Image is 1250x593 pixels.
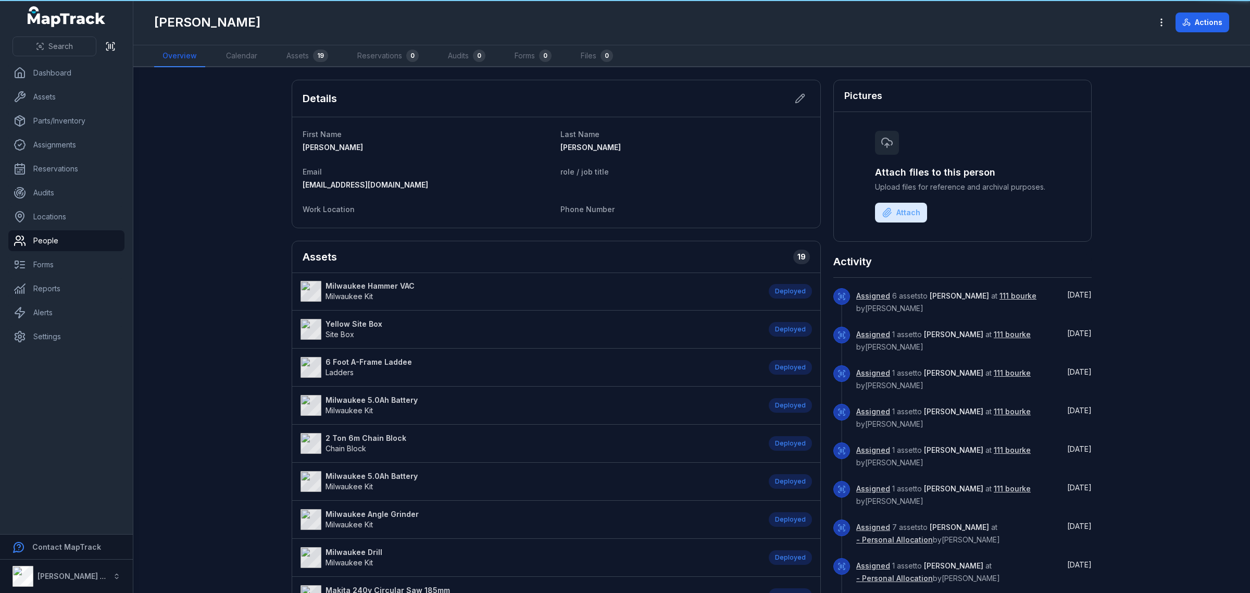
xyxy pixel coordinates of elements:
[8,206,124,227] a: Locations
[303,91,337,106] h2: Details
[12,36,96,56] button: Search
[8,110,124,131] a: Parts/Inventory
[1067,444,1092,453] time: 6/25/2025, 2:04:00 PM
[539,50,552,62] div: 0
[303,180,428,189] span: [EMAIL_ADDRESS][DOMAIN_NAME]
[8,182,124,203] a: Audits
[28,6,106,27] a: MapTrack
[560,205,615,214] span: Phone Number
[303,167,322,176] span: Email
[8,158,124,179] a: Reservations
[833,254,872,269] h2: Activity
[326,482,373,491] span: Milwaukee Kit
[856,330,1031,351] span: 1 asset to at by [PERSON_NAME]
[506,45,560,67] a: Forms0
[37,572,110,580] strong: [PERSON_NAME] Air
[1067,406,1092,415] time: 6/25/2025, 2:04:28 PM
[326,395,418,405] strong: Milwaukee 5.0Ah Battery
[303,205,355,214] span: Work Location
[8,134,124,155] a: Assignments
[278,45,336,67] a: Assets19
[326,319,382,329] strong: Yellow Site Box
[924,561,983,570] span: [PERSON_NAME]
[303,250,337,264] h2: Assets
[326,547,382,558] strong: Milwaukee Drill
[994,329,1031,340] a: 111 bourke
[326,368,354,377] span: Ladders
[930,291,989,300] span: [PERSON_NAME]
[326,357,412,367] strong: 6 Foot A-Frame Laddee
[856,291,1036,313] span: 6 assets to at by [PERSON_NAME]
[924,330,983,339] span: [PERSON_NAME]
[769,512,812,527] div: Deployed
[1067,444,1092,453] span: [DATE]
[326,406,373,415] span: Milwaukee Kit
[8,326,124,347] a: Settings
[601,50,613,62] div: 0
[326,509,419,520] strong: Milwaukee Angle Grinder
[218,45,266,67] a: Calendar
[32,542,101,551] strong: Contact MapTrack
[326,444,366,453] span: Chain Block
[1067,367,1092,376] time: 7/14/2025, 7:07:34 AM
[326,520,373,529] span: Milwaukee Kit
[769,398,812,413] div: Deployed
[924,407,983,416] span: [PERSON_NAME]
[856,407,1031,428] span: 1 asset to at by [PERSON_NAME]
[1067,560,1092,569] span: [DATE]
[999,291,1036,301] a: 111 bourke
[856,291,890,301] a: Assigned
[572,45,621,67] a: Files0
[856,446,1031,467] span: 1 asset to at by [PERSON_NAME]
[406,50,419,62] div: 0
[349,45,427,67] a: Reservations0
[560,130,599,139] span: Last Name
[1067,290,1092,299] time: 7/24/2025, 8:40:44 AM
[8,63,124,83] a: Dashboard
[301,395,758,416] a: Milwaukee 5.0Ah BatteryMilwaukee Kit
[301,281,758,302] a: Milwaukee Hammer VACMilwaukee Kit
[326,471,418,481] strong: Milwaukee 5.0Ah Battery
[856,445,890,455] a: Assigned
[856,561,890,571] a: Assigned
[856,535,933,545] a: - Personal Allocation
[560,143,621,152] span: [PERSON_NAME]
[844,89,882,103] h3: Pictures
[994,445,1031,455] a: 111 bourke
[154,14,260,31] h1: [PERSON_NAME]
[769,322,812,337] div: Deployed
[301,547,758,568] a: Milwaukee DrillMilwaukee Kit
[301,319,758,340] a: Yellow Site BoxSite Box
[326,281,415,291] strong: Milwaukee Hammer VAC
[994,484,1031,494] a: 111 bourke
[856,368,1031,390] span: 1 asset to at by [PERSON_NAME]
[303,143,363,152] span: [PERSON_NAME]
[769,284,812,299] div: Deployed
[1067,483,1092,492] time: 6/25/2025, 2:03:07 PM
[313,50,328,62] div: 19
[930,523,989,532] span: [PERSON_NAME]
[994,406,1031,417] a: 111 bourke
[326,433,406,443] strong: 2 Ton 6m Chain Block
[48,41,73,52] span: Search
[440,45,494,67] a: Audits0
[924,446,983,454] span: [PERSON_NAME]
[473,50,485,62] div: 0
[769,474,812,489] div: Deployed
[8,302,124,323] a: Alerts
[303,130,342,139] span: First Name
[856,329,890,340] a: Assigned
[8,278,124,299] a: Reports
[1067,560,1092,569] time: 6/25/2025, 1:39:59 PM
[1067,522,1092,530] time: 6/25/2025, 1:51:25 PM
[1067,406,1092,415] span: [DATE]
[875,182,1050,192] span: Upload files for reference and archival purposes.
[154,45,205,67] a: Overview
[8,230,124,251] a: People
[769,436,812,451] div: Deployed
[1067,483,1092,492] span: [DATE]
[793,250,810,264] div: 19
[994,368,1031,378] a: 111 bourke
[856,523,1000,544] span: 7 assets to at by [PERSON_NAME]
[856,484,890,494] a: Assigned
